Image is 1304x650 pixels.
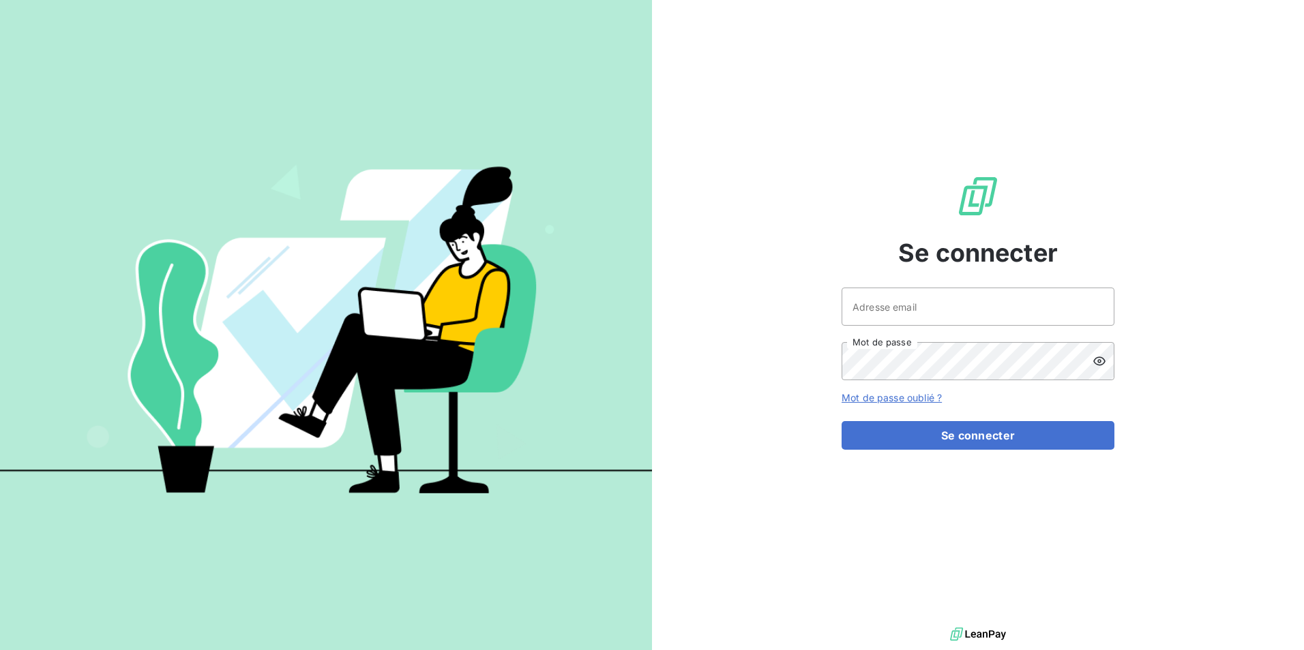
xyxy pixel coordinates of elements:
[842,392,942,403] a: Mot de passe oublié ?
[950,624,1006,645] img: logo
[956,174,1000,218] img: Logo LeanPay
[842,288,1114,326] input: placeholder
[898,234,1058,271] span: Se connecter
[842,421,1114,450] button: Se connecter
